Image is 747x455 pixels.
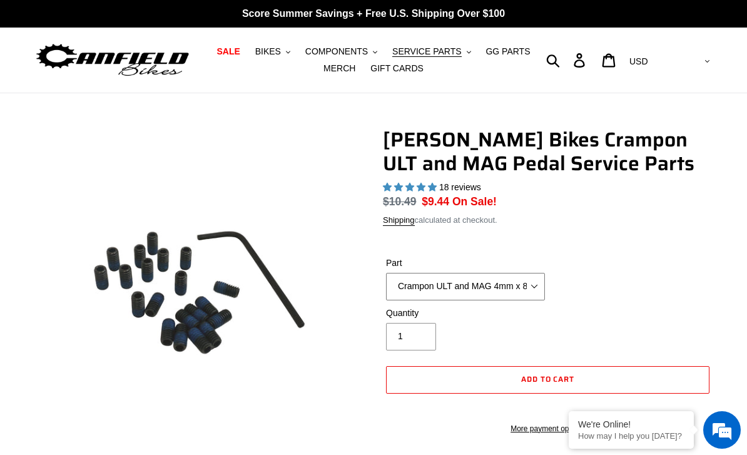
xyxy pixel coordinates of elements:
span: COMPONENTS [305,46,368,57]
span: Add to cart [521,373,575,385]
s: $10.49 [383,195,417,208]
span: SERVICE PARTS [392,46,461,57]
img: Canfield Bikes [34,41,191,80]
span: On Sale! [452,193,497,210]
span: 5.00 stars [383,182,439,192]
div: We're Online! [578,419,684,429]
button: SERVICE PARTS [386,43,477,60]
a: More payment options [386,423,709,434]
button: BIKES [249,43,297,60]
img: d_696896380_company_1647369064580_696896380 [40,63,71,94]
span: 18 reviews [439,182,481,192]
label: Quantity [386,307,545,320]
a: SALE [210,43,246,60]
a: MERCH [317,60,362,77]
a: Shipping [383,215,415,226]
div: Minimize live chat window [205,6,235,36]
span: GIFT CARDS [370,63,424,74]
h1: [PERSON_NAME] Bikes Crampon ULT and MAG Pedal Service Parts [383,128,713,176]
div: Chat with us now [84,70,229,86]
textarea: Type your message and hit 'Enter' [6,314,238,357]
div: calculated at checkout. [383,214,713,227]
button: COMPONENTS [299,43,384,60]
a: GG PARTS [479,43,536,60]
div: Navigation go back [14,69,33,88]
label: Part [386,257,545,270]
span: BIKES [255,46,281,57]
span: SALE [216,46,240,57]
a: GIFT CARDS [364,60,430,77]
span: $9.44 [422,195,449,208]
p: How may I help you today? [578,431,684,441]
button: Add to cart [386,366,709,394]
span: MERCH [323,63,355,74]
span: GG PARTS [485,46,530,57]
span: We're online! [73,143,173,270]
